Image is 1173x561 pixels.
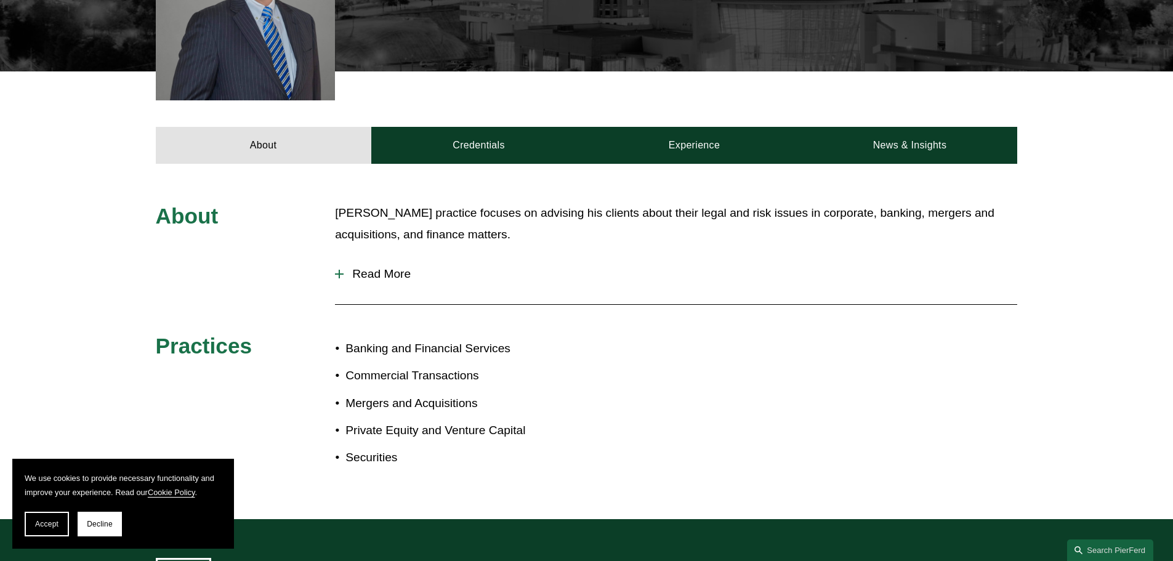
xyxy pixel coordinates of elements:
p: We use cookies to provide necessary functionality and improve your experience. Read our . [25,471,222,499]
p: Commercial Transactions [345,365,586,387]
p: Banking and Financial Services [345,338,586,360]
span: About [156,204,219,228]
button: Accept [25,512,69,536]
p: Mergers and Acquisitions [345,393,586,414]
span: Practices [156,334,252,358]
a: Cookie Policy [148,488,195,497]
a: Search this site [1067,539,1153,561]
span: Read More [344,267,1017,281]
button: Read More [335,258,1017,290]
a: Experience [587,127,802,164]
section: Cookie banner [12,459,234,549]
button: Decline [78,512,122,536]
a: News & Insights [802,127,1017,164]
p: Private Equity and Venture Capital [345,420,586,442]
p: Securities [345,447,586,469]
a: Credentials [371,127,587,164]
span: Decline [87,520,113,528]
a: About [156,127,371,164]
p: [PERSON_NAME] practice focuses on advising his clients about their legal and risk issues in corpo... [335,203,1017,245]
span: Accept [35,520,58,528]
